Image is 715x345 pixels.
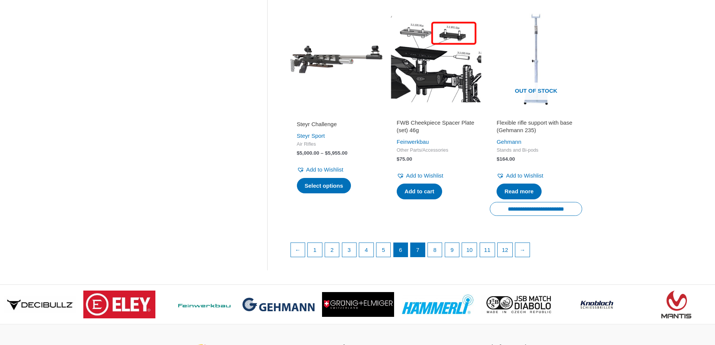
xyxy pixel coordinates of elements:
[397,184,442,199] a: Add to cart: “FWB Cheekpiece Spacer Plate (set) 46g”
[497,156,500,162] span: $
[325,150,328,156] span: $
[297,164,343,175] a: Add to Wishlist
[490,13,582,105] a: Out of stock
[297,133,325,139] a: Steyr Sport
[397,156,412,162] bdi: 75.00
[406,172,443,179] span: Add to Wishlist
[506,172,543,179] span: Add to Wishlist
[394,243,408,257] span: Page 6
[497,156,515,162] bdi: 164.00
[411,243,425,257] a: Page 7
[397,170,443,181] a: Add to Wishlist
[497,119,575,137] a: Flexible rifle support with base (Gehmann 235)
[359,243,373,257] a: Page 4
[297,141,376,148] span: Air Rifles
[490,13,582,105] img: Flexible rifle support with base
[480,243,495,257] a: Page 11
[497,184,542,199] a: Read more about “Flexible rifle support with base (Gehmann 235)”
[297,110,376,119] iframe: Customer reviews powered by Trustpilot
[321,150,324,156] span: –
[397,156,400,162] span: $
[308,243,322,257] a: Page 1
[297,121,376,131] a: Steyr Challenge
[297,178,351,194] a: Select options for “Steyr Challenge”
[397,147,476,154] span: Other Parts/Accessories
[397,139,429,145] a: Feinwerkbau
[515,243,530,257] a: →
[325,243,339,257] a: Page 2
[397,110,476,119] iframe: Customer reviews powered by Trustpilot
[497,170,543,181] a: Add to Wishlist
[445,243,459,257] a: Page 9
[297,150,319,156] bdi: 5,000.00
[428,243,442,257] a: Page 8
[462,243,477,257] a: Page 10
[497,119,575,134] h2: Flexible rifle support with base (Gehmann 235)
[390,13,482,105] img: FWB Cheekpiece Spacer Plate (set) 46g
[397,119,476,134] h2: FWB Cheekpiece Spacer Plate (set) 46g
[397,119,476,137] a: FWB Cheekpiece Spacer Plate (set) 46g
[376,243,391,257] a: Page 5
[290,13,382,105] img: Steyr Challenge
[497,147,575,154] span: Stands and Bi-pods
[297,121,376,128] h2: Steyr Challenge
[290,243,583,261] nav: Product Pagination
[83,291,155,319] img: brand logo
[325,150,348,156] bdi: 5,955.00
[342,243,357,257] a: Page 3
[495,83,577,100] span: Out of stock
[291,243,305,257] a: ←
[497,139,521,145] a: Gehmann
[306,166,343,173] span: Add to Wishlist
[297,150,300,156] span: $
[498,243,512,257] a: Page 12
[497,110,575,119] iframe: Customer reviews powered by Trustpilot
